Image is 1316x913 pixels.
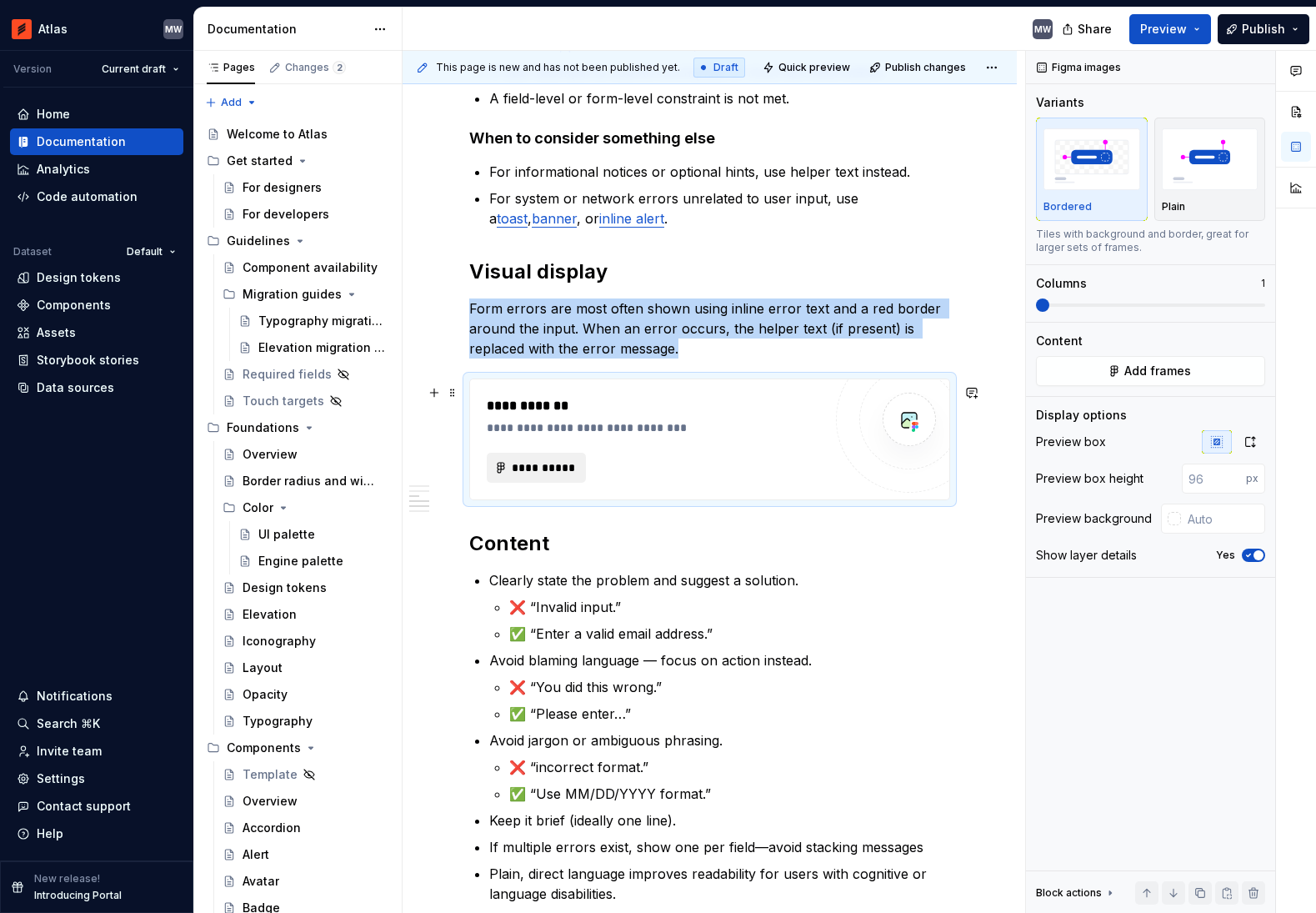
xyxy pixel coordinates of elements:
[10,183,183,210] a: Code automation
[232,308,395,334] a: Typography migration guide
[1181,504,1265,534] input: Auto
[37,825,63,842] div: Help
[243,286,342,303] div: Migration guides
[1053,14,1123,44] button: Share
[509,704,950,724] p: ✅ “Please enter…”
[258,526,315,543] div: UI palette
[37,715,100,732] div: Search ⌘K
[243,499,273,516] div: Color
[1162,128,1258,189] img: placeholder
[37,161,90,178] div: Analytics
[509,677,950,697] p: ❌ “You did this wrong.”
[243,473,380,489] div: Border radius and width
[243,660,283,676] div: Layout
[216,388,395,414] a: Touch targets
[1078,21,1112,38] span: Share
[232,334,395,361] a: Elevation migration guide
[227,233,290,249] div: Guidelines
[10,683,183,710] button: Notifications
[200,148,395,174] div: Get started
[37,798,131,815] div: Contact support
[1036,881,1117,905] div: Block actions
[37,352,139,369] div: Storybook stories
[1036,510,1152,527] div: Preview background
[227,740,301,756] div: Components
[243,259,378,276] div: Component availability
[469,298,950,359] p: Form errors are most often shown using inline error text and a red border around the input. When ...
[165,23,182,36] div: MW
[243,366,332,383] div: Required fields
[1036,434,1106,450] div: Preview box
[243,206,329,223] div: For developers
[10,264,183,291] a: Design tokens
[532,210,577,227] a: banner
[10,156,183,183] a: Analytics
[200,121,395,148] a: Welcome to Atlas
[1036,275,1087,292] div: Columns
[243,820,301,836] div: Accordion
[10,820,183,847] button: Help
[10,765,183,792] a: Settings
[1182,464,1246,494] input: 96
[232,548,395,574] a: Engine palette
[1036,228,1265,254] div: Tiles with background and border, great for larger sets of frames.
[469,258,950,285] h2: Visual display
[258,339,385,356] div: Elevation migration guide
[37,188,138,205] div: Code automation
[216,868,395,895] a: Avatar
[243,686,288,703] div: Opacity
[37,688,113,705] div: Notifications
[227,126,328,143] div: Welcome to Atlas
[37,770,85,787] div: Settings
[216,788,395,815] a: Overview
[243,766,298,783] div: Template
[10,101,183,128] a: Home
[10,710,183,737] button: Search ⌘K
[10,374,183,401] a: Data sources
[489,570,950,590] p: Clearly state the problem and suggest a solution.
[127,245,163,258] span: Default
[497,210,528,227] a: toast
[489,837,950,857] p: If multiple errors exist, show one per field—avoid stacking messages
[216,628,395,655] a: Iconography
[243,579,327,596] div: Design tokens
[10,292,183,319] a: Components
[243,793,298,810] div: Overview
[34,889,122,902] p: Introducing Portal
[258,553,343,569] div: Engine palette
[216,281,395,308] div: Migration guides
[469,530,950,557] h2: Content
[1036,470,1143,487] div: Preview box height
[94,58,187,81] button: Current draft
[864,56,973,79] button: Publish changes
[119,240,183,263] button: Default
[258,313,385,329] div: Typography migration guide
[885,61,966,74] span: Publish changes
[1124,363,1191,379] span: Add frames
[10,347,183,374] a: Storybook stories
[243,393,324,409] div: Touch targets
[489,650,950,670] p: Avoid blaming language — focus on action instead.
[436,61,680,74] span: This page is new and has not been published yet.
[37,133,126,150] div: Documentation
[243,873,279,890] div: Avatar
[333,61,346,74] span: 2
[1036,356,1265,386] button: Add frames
[200,735,395,761] div: Components
[38,21,68,38] div: Atlas
[509,757,950,777] p: ❌ “incorrect format.”
[1036,94,1084,111] div: Variants
[509,597,950,617] p: ❌ “Invalid input.”
[216,574,395,601] a: Design tokens
[489,88,950,108] p: A field-level or form-level constraint is not met.
[37,324,76,341] div: Assets
[509,624,950,644] p: ✅ “Enter a valid email address.”
[1034,23,1051,36] div: MW
[489,188,950,228] p: For system or network errors unrelated to user input, use a , , or .
[13,63,52,76] div: Version
[216,815,395,841] a: Accordion
[216,201,395,228] a: For developers
[489,730,950,750] p: Avoid jargon or ambiguous phrasing.
[3,11,190,47] button: AtlasMW
[216,174,395,201] a: For designers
